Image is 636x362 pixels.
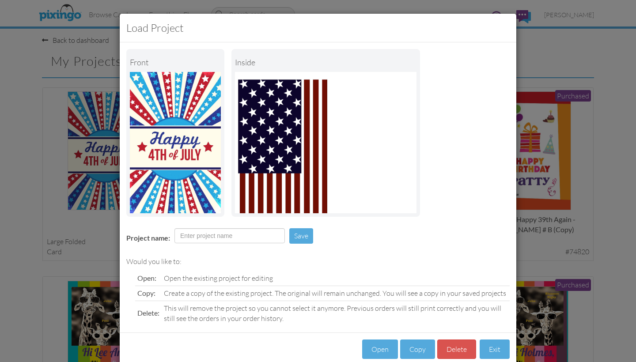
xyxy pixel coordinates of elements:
button: Open [362,339,398,359]
div: Would you like to: [126,256,510,267]
label: Project name: [126,233,170,243]
button: Delete [437,339,476,359]
td: Open the existing project for editing [162,271,510,286]
span: Open: [137,274,156,282]
img: Portrait Image [235,72,416,213]
td: This will remove the project so you cannot select it anymore. Previous orders will still print co... [162,301,510,325]
td: Create a copy of the existing project. The original will remain unchanged. You will see a copy in... [162,286,510,301]
img: Landscape Image [130,72,221,213]
button: Exit [480,339,510,359]
button: Save [289,228,313,244]
div: Front [130,53,221,72]
span: Copy: [137,289,155,297]
span: Delete: [137,309,159,317]
div: inside [235,53,416,72]
h3: Load Project [126,20,510,35]
button: Copy [400,339,435,359]
input: Enter project name [174,228,285,243]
